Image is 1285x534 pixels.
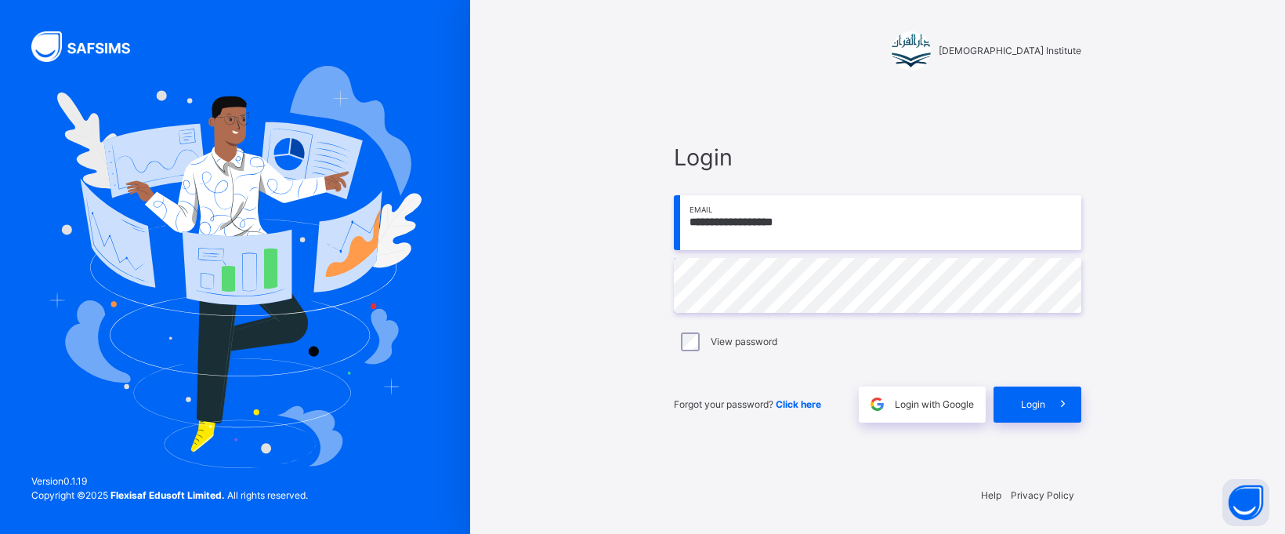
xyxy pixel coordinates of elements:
[110,489,225,501] strong: Flexisaf Edusoft Limited.
[895,398,974,412] span: Login with Google
[1011,489,1074,501] a: Privacy Policy
[674,140,1081,174] span: Login
[776,398,821,410] a: Click here
[674,398,821,410] span: Forgot your password?
[939,44,1081,58] span: [DEMOGRAPHIC_DATA] Institute
[868,395,886,413] img: google.396cfc9801f0270233282035f929180a.svg
[981,489,1001,501] a: Help
[1021,398,1045,412] span: Login
[31,489,308,501] span: Copyright © 2025 All rights reserved.
[31,474,308,489] span: Version 0.1.19
[711,335,777,349] label: View password
[1222,479,1269,526] button: Open asap
[49,66,422,467] img: Hero Image
[31,31,149,62] img: SAFSIMS Logo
